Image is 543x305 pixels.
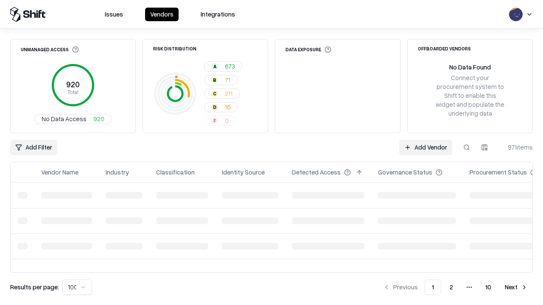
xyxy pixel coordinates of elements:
button: Add Filter [10,140,57,155]
button: Next [500,280,533,295]
span: No Data Access [42,114,87,123]
button: C211 [204,89,240,99]
button: 10 [479,280,498,295]
tspan: Total [67,89,78,95]
div: Detected Access [292,168,341,177]
button: Vendors [145,8,179,21]
div: Connect your procurement system to Shift to enable this widget and populate the underlying data [435,73,505,118]
nav: pagination [378,280,533,295]
div: Vendor Name [41,168,78,177]
div: Unmanaged Access [21,46,79,53]
div: D [211,104,218,111]
button: A673 [204,61,242,72]
span: 71 [225,75,230,84]
button: D16 [204,102,238,112]
span: 920 [93,114,104,123]
p: Results per page: [10,283,59,291]
div: 971 items [499,143,533,152]
div: Governance Status [378,168,432,177]
span: 211 [225,89,232,98]
span: 673 [225,62,235,71]
div: Classification [156,168,195,177]
button: Issues [100,8,128,21]
button: B71 [204,75,238,85]
button: 2 [443,280,460,295]
button: No Data Access920 [34,114,112,124]
div: Offboarded Vendors [418,46,471,51]
tspan: 920 [66,80,80,89]
div: No Data Found [449,63,491,72]
div: Industry [106,168,129,177]
div: Identity Source [222,168,265,177]
button: Integrations [196,8,240,21]
a: Add Vendor [399,140,452,155]
button: 1 [425,280,441,295]
div: Risk Distribution [153,46,196,51]
div: A [211,63,218,70]
div: B [211,77,218,83]
div: Data Exposure [285,46,331,53]
div: C [211,90,218,97]
div: Procurement Status [470,168,527,177]
span: 16 [225,103,231,111]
